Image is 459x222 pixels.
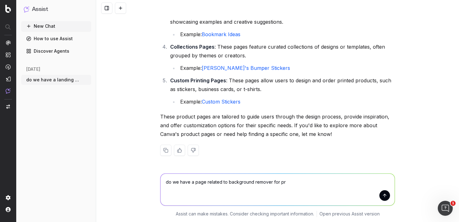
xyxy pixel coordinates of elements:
strong: Collections Pages [170,44,215,50]
button: Assist [24,5,89,14]
strong: Custom Printing Pages [170,77,226,84]
h1: Assist [32,5,48,14]
li: Example: [178,97,395,106]
a: Open previous Assist version [319,211,380,217]
img: Assist [24,6,29,12]
img: Botify logo [5,5,11,13]
img: Setting [6,195,11,200]
a: Custom Stickers [202,99,240,105]
span: 1 [451,201,456,206]
img: Studio [6,76,11,81]
li: : These pages allow users to design and order printed products, such as stickers, business cards,... [168,76,395,106]
textarea: do we have a page related to background remover for p [160,174,395,205]
span: [DATE] [26,66,40,72]
a: Discover Agents [21,46,91,56]
img: Activation [6,64,11,70]
span: do we have a landing page for bookmarks [26,77,81,83]
p: These product pages are tailored to guide users through the design process, provide inspiration, ... [160,112,395,138]
p: Assist can make mistakes. Consider checking important information. [176,211,314,217]
a: [PERSON_NAME]'s Bumper Stickers [202,65,290,71]
img: Switch project [6,104,10,109]
img: Intelligence [6,52,11,57]
button: do we have a landing page for bookmarks [21,75,91,85]
a: Bookmark Ideas [202,31,240,37]
button: New Chat [21,21,91,31]
img: Analytics [6,40,11,45]
li: : These pages feature curated collections of designs or templates, often grouped by themes or cre... [168,42,395,72]
li: Example: [178,30,395,39]
a: How to use Assist [21,34,91,44]
li: Example: [178,64,395,72]
iframe: Intercom live chat [438,201,453,216]
img: My account [6,207,11,212]
li: : These pages offer inspiration and ideas for different design categories, showcasing examples an... [168,9,395,39]
img: Assist [6,88,11,94]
